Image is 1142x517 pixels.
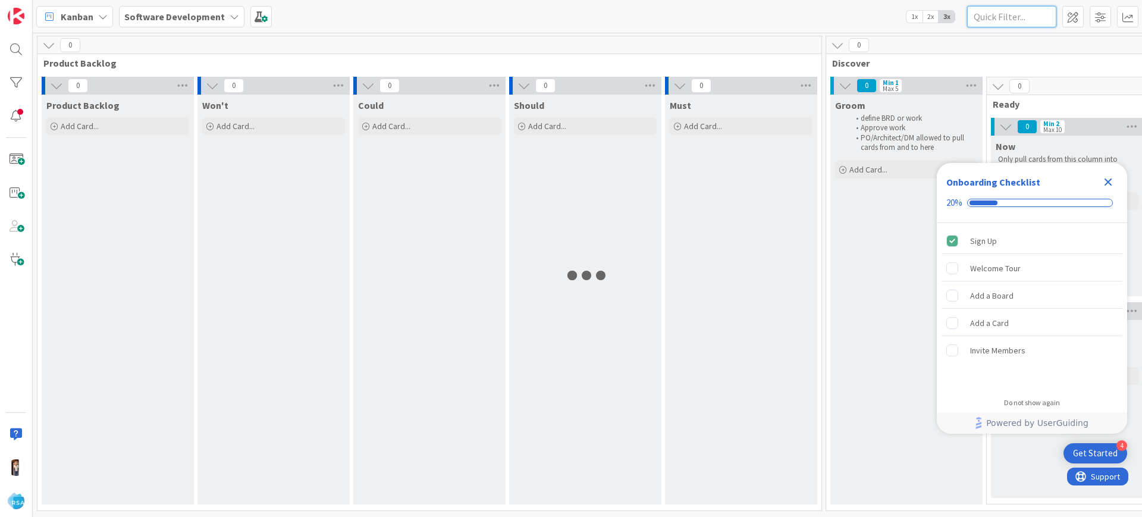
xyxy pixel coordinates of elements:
img: SK [8,459,24,476]
input: Quick Filter... [967,6,1056,27]
span: Product Backlog [46,99,120,111]
li: define BRD or work [849,114,976,123]
span: 0 [60,38,80,52]
div: Add a Card [970,316,1009,330]
img: avatar [8,493,24,509]
div: Do not show again [1004,398,1060,408]
span: Now [996,140,1015,152]
div: Get Started [1073,447,1118,459]
span: 1x [906,11,923,23]
div: Welcome Tour [970,261,1021,275]
span: 0 [224,79,244,93]
div: Onboarding Checklist [946,175,1040,189]
span: 0 [849,38,869,52]
div: Sign Up is complete. [942,228,1122,254]
span: Could [358,99,384,111]
span: Should [514,99,544,111]
span: Kanban [61,10,93,24]
span: 3x [939,11,955,23]
b: Software Development [124,11,225,23]
span: Product Backlog [43,57,807,69]
span: Support [24,2,53,16]
span: 0 [535,79,556,93]
div: Min 2 [1043,121,1059,127]
span: 0 [857,79,877,93]
div: Welcome Tour is incomplete. [942,255,1122,281]
div: 4 [1116,440,1127,451]
div: Sign Up [970,234,997,248]
li: Approve work [849,123,976,133]
div: Min 1 [883,80,899,86]
div: Add a Card is incomplete. [942,310,1122,336]
div: Footer [937,412,1127,434]
span: Must [670,99,691,111]
span: Add Card... [528,121,566,131]
div: Add a Board [970,289,1014,303]
span: Groom [835,99,865,111]
span: Add Card... [849,164,887,175]
span: Won't [202,99,228,111]
div: Max 10 [1043,127,1062,133]
span: Add Card... [684,121,722,131]
div: Open Get Started checklist, remaining modules: 4 [1063,443,1127,463]
div: Add a Board is incomplete. [942,283,1122,309]
span: 0 [1009,79,1030,93]
span: Powered by UserGuiding [986,416,1088,430]
p: Only pull cards from this column into Deliver. Keep these cards in order of priority. [998,155,1136,184]
span: 0 [1017,120,1037,134]
div: Invite Members is incomplete. [942,337,1122,364]
div: Invite Members [970,343,1025,358]
div: Close Checklist [1099,173,1118,192]
div: Max 5 [883,86,898,92]
a: Powered by UserGuiding [943,412,1121,434]
img: Visit kanbanzone.com [8,8,24,24]
div: Checklist Container [937,163,1127,434]
span: 0 [68,79,88,93]
span: 0 [691,79,711,93]
span: 0 [379,79,400,93]
span: Add Card... [372,121,410,131]
span: Discover [832,57,1137,69]
span: 2x [923,11,939,23]
span: Add Card... [61,121,99,131]
div: Checklist progress: 20% [946,198,1118,208]
div: 20% [946,198,962,208]
div: Checklist items [937,223,1127,390]
span: Ready [993,98,1132,110]
span: Add Card... [217,121,255,131]
li: PO/Architect/DM allowed to pull cards from and to here [849,133,976,153]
